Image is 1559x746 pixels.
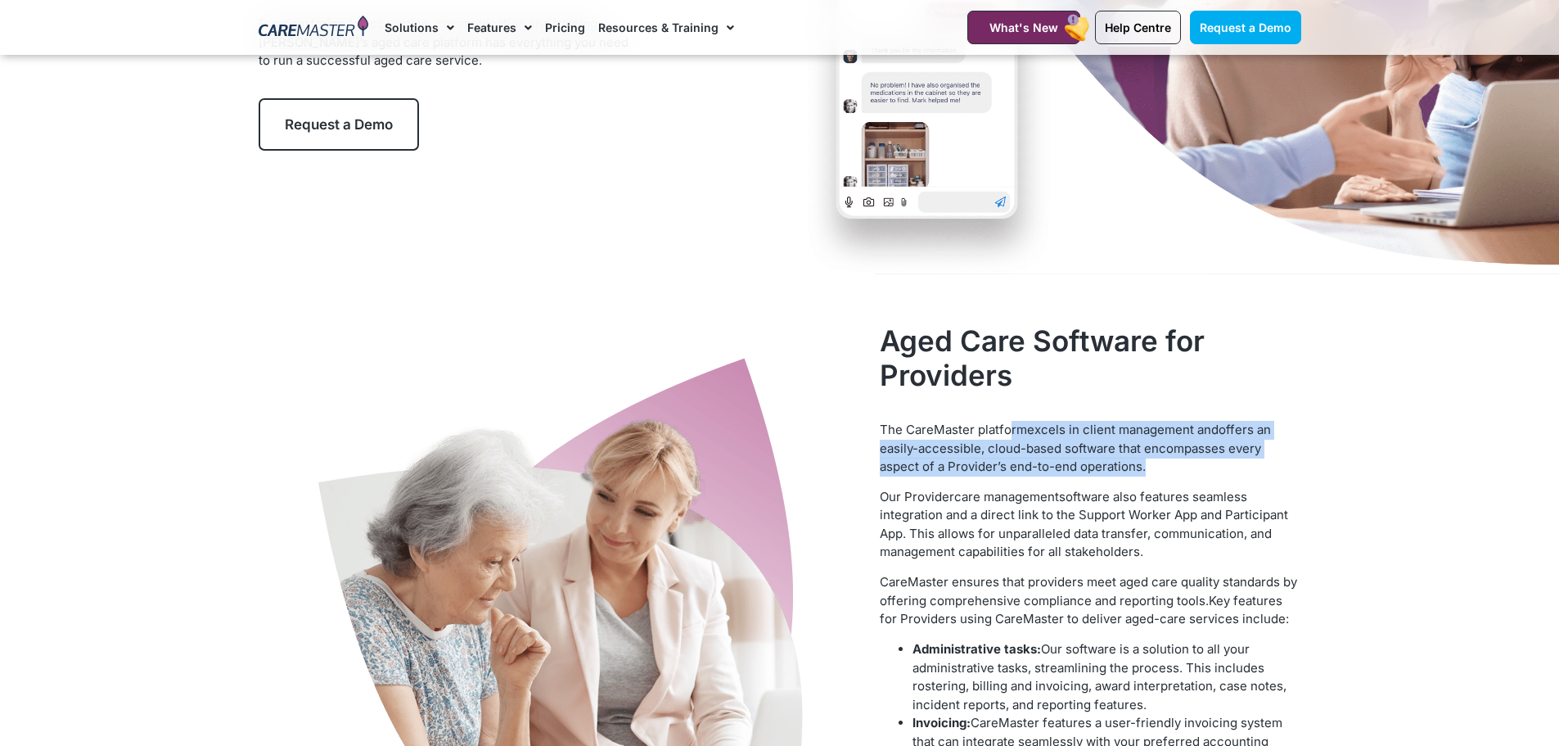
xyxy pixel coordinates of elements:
[880,489,954,504] span: Our Provider
[1095,11,1181,44] a: Help Centre
[285,116,393,133] span: Request a Demo
[912,715,971,730] b: Invoicing:
[259,16,369,40] img: CareMaster Logo
[880,488,1300,562] p: care management
[912,641,1286,712] span: Our software is a solution to all your administrative tasks, streamlining the process. This inclu...
[1190,11,1301,44] a: Request a Demo
[912,641,1041,657] b: Administrative tasks:
[880,489,1288,560] span: software also features seamless integration and a direct link to the Support Worker App and Parti...
[880,323,1300,392] h2: Aged Care Software for Providers
[880,421,1300,477] p: excels in client management and
[1105,20,1171,34] span: Help Centre
[1200,20,1291,34] span: Request a Demo
[967,11,1080,44] a: What's New
[880,422,1027,437] span: The CareMaster platform
[880,422,1271,474] span: offers an easily-accessible, cloud-based software that encompasses every aspect of a Provider’s e...
[989,20,1058,34] span: What's New
[880,573,1300,629] p: CareMaster ensures that providers meet aged care quality standards by offering comprehensive comp...
[259,98,419,151] a: Request a Demo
